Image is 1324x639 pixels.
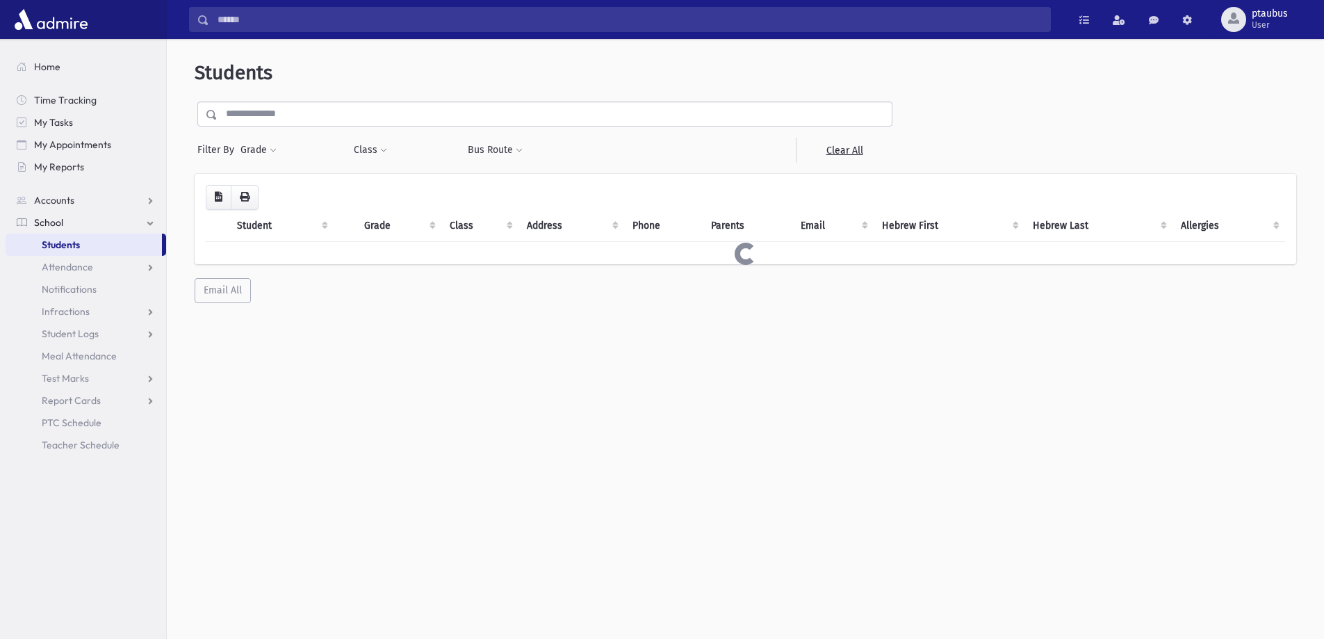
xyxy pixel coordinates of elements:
span: Accounts [34,194,74,207]
th: Hebrew First [874,210,1024,242]
span: Notifications [42,283,97,296]
span: Student Logs [42,327,99,340]
span: School [34,216,63,229]
a: Notifications [6,278,166,300]
th: Allergies [1172,210,1285,242]
span: Test Marks [42,372,89,385]
span: My Tasks [34,116,73,129]
span: Time Tracking [34,94,97,106]
span: Attendance [42,261,93,273]
span: Report Cards [42,394,101,407]
span: ptaubus [1252,8,1288,19]
a: Student Logs [6,323,166,345]
button: Class [353,138,388,163]
span: Students [195,61,272,84]
a: PTC Schedule [6,412,166,434]
th: Hebrew Last [1024,210,1173,242]
a: School [6,211,166,234]
th: Phone [624,210,703,242]
span: Meal Attendance [42,350,117,362]
button: Grade [240,138,277,163]
span: PTC Schedule [42,416,101,429]
span: Filter By [197,143,240,157]
a: Test Marks [6,367,166,389]
th: Grade [356,210,441,242]
a: Home [6,56,166,78]
span: My Appointments [34,138,111,151]
a: Infractions [6,300,166,323]
th: Class [441,210,519,242]
th: Address [518,210,624,242]
th: Email [792,210,874,242]
a: Time Tracking [6,89,166,111]
a: Clear All [796,138,892,163]
a: Report Cards [6,389,166,412]
button: Email All [195,278,251,303]
button: Bus Route [467,138,523,163]
a: My Tasks [6,111,166,134]
img: AdmirePro [11,6,91,33]
a: Attendance [6,256,166,278]
th: Parents [703,210,792,242]
button: Print [231,185,259,210]
input: Search [209,7,1050,32]
a: Students [6,234,162,256]
a: Teacher Schedule [6,434,166,456]
button: CSV [206,185,231,210]
a: Accounts [6,189,166,211]
span: User [1252,19,1288,31]
a: My Appointments [6,134,166,156]
span: My Reports [34,161,84,173]
span: Infractions [42,305,90,318]
a: Meal Attendance [6,345,166,367]
span: Teacher Schedule [42,439,120,451]
span: Students [42,238,80,251]
span: Home [34,60,60,73]
th: Student [229,210,334,242]
a: My Reports [6,156,166,178]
